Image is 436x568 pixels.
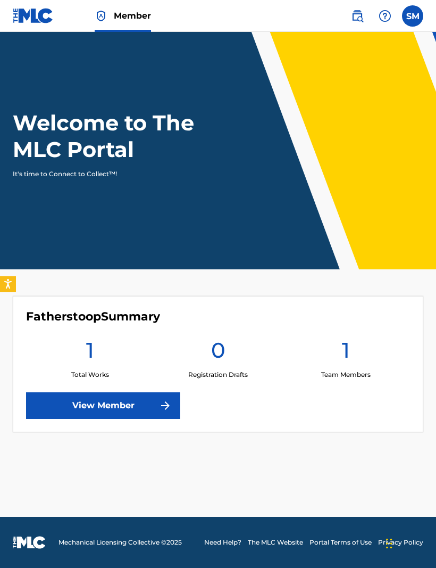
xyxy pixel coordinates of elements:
a: Public Search [347,5,368,27]
a: Portal Terms of Use [309,538,372,547]
p: Registration Drafts [188,370,248,380]
img: help [379,10,391,22]
span: Member [114,10,151,22]
div: Help [374,5,396,27]
a: The MLC Website [248,538,303,547]
h1: Welcome to The MLC Portal [13,110,212,163]
span: Mechanical Licensing Collective © 2025 [58,538,182,547]
p: It's time to Connect to Collect™! [13,169,197,179]
img: Top Rightsholder [95,10,107,22]
p: Team Members [321,370,371,380]
h1: 1 [86,337,94,370]
p: Total Works [71,370,109,380]
a: Need Help? [204,538,241,547]
div: Drag [386,528,392,559]
iframe: Chat Widget [383,517,436,568]
a: Privacy Policy [378,538,423,547]
h1: 0 [211,337,225,370]
h1: 1 [342,337,350,370]
img: MLC Logo [13,8,54,23]
img: f7272a7cc735f4ea7f67.svg [159,399,172,412]
img: search [351,10,364,22]
a: View Member [26,392,180,419]
h4: Fatherstoop [26,309,160,324]
img: logo [13,536,46,549]
div: User Menu [402,5,423,27]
